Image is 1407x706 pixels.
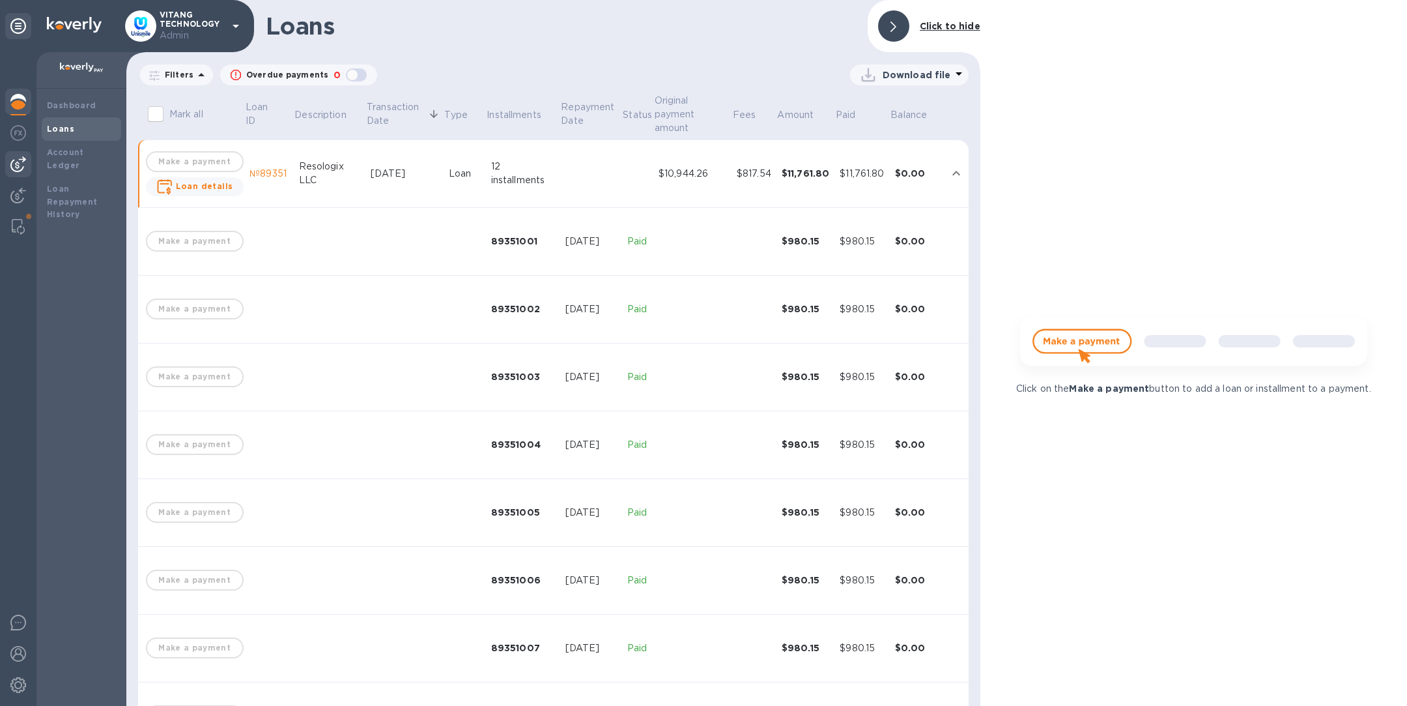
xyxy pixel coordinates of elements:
[737,167,771,181] div: $817.54
[1008,382,1380,396] p: Click on the button to add a loan or installment to a payment.
[487,108,558,122] span: Installments
[169,108,203,121] p: Mark all
[249,167,288,181] div: №89351
[367,100,442,128] span: Transaction Date
[890,108,944,122] span: Balance
[627,438,648,452] p: Paid
[840,574,884,587] div: $980.15
[47,184,98,220] b: Loan Repayment History
[895,370,940,383] div: $0.00
[840,438,884,452] div: $980.15
[444,108,485,122] span: Type
[920,21,980,31] b: Click to hide
[627,506,648,520] p: Paid
[491,438,555,451] div: 89351004
[176,181,233,191] b: Loan details
[5,13,31,39] div: Unpin categories
[883,68,951,81] p: Download file
[47,17,102,33] img: Logo
[840,370,884,384] div: $980.15
[777,108,814,122] p: Amount
[782,370,830,383] div: $980.15
[836,108,873,122] span: Paid
[836,108,856,122] p: Paid
[294,108,363,122] span: Description
[299,160,361,187] div: Resologix LLC
[565,574,617,587] div: [DATE]
[47,100,96,110] b: Dashboard
[160,10,225,42] p: VITANG TECHNOLOGY
[565,438,617,452] div: [DATE]
[47,147,84,170] b: Account Ledger
[946,164,966,183] button: expand row
[782,506,830,519] div: $980.15
[840,506,884,520] div: $980.15
[246,100,292,128] span: Loan ID
[840,302,884,316] div: $980.15
[890,108,927,122] p: Balance
[491,506,555,519] div: 89351005
[782,438,830,451] div: $980.15
[895,167,940,180] div: $0.00
[895,574,940,587] div: $0.00
[1069,383,1149,394] b: Make a payment
[491,641,555,655] div: 89351007
[659,167,726,181] div: $10,944.26
[655,94,731,135] span: Original payment amount
[565,302,617,316] div: [DATE]
[895,235,940,248] div: $0.00
[246,100,276,128] p: Loan ID
[565,235,617,248] div: [DATE]
[367,100,425,128] p: Transaction Date
[160,29,225,42] p: Admin
[782,167,830,180] div: $11,761.80
[627,574,648,587] p: Paid
[294,108,346,122] p: Description
[334,68,341,82] p: 0
[895,302,940,316] div: $0.00
[840,167,884,181] div: $11,761.80
[623,108,652,122] p: Status
[565,370,617,384] div: [DATE]
[777,108,831,122] span: Amount
[840,235,884,248] div: $980.15
[491,370,555,383] div: 89351003
[487,108,541,122] p: Installments
[160,69,193,80] p: Filters
[10,125,26,141] img: Foreign exchange
[491,302,555,316] div: 89351002
[840,641,884,655] div: $980.15
[782,641,830,655] div: $980.15
[47,124,74,134] b: Loans
[146,177,244,196] button: Loan details
[627,302,648,316] p: Paid
[266,12,857,40] h1: Loans
[627,235,648,248] p: Paid
[565,506,617,520] div: [DATE]
[491,574,555,587] div: 89351006
[895,641,940,655] div: $0.00
[246,69,328,81] p: Overdue payments
[655,94,714,135] p: Original payment amount
[895,506,940,519] div: $0.00
[895,438,940,451] div: $0.00
[491,160,555,187] div: 12 installments
[449,167,481,181] div: Loan
[782,235,830,248] div: $980.15
[561,100,621,128] p: Repayment Date
[627,370,648,384] p: Paid
[782,302,830,316] div: $980.15
[565,641,617,655] div: [DATE]
[627,641,648,655] p: Paid
[444,108,468,122] p: Type
[733,108,773,122] span: Fees
[733,108,756,122] p: Fees
[491,235,555,248] div: 89351001
[220,65,377,85] button: Overdue payments0
[782,574,830,587] div: $980.15
[371,167,438,181] div: [DATE]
